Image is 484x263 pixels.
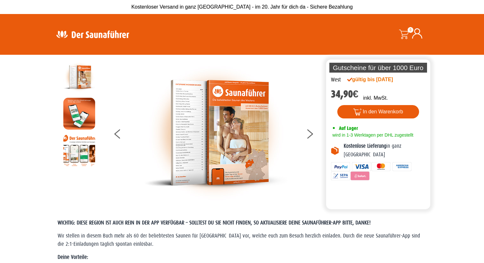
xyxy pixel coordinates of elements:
[344,143,386,149] b: Kostenlose Lieferung
[58,254,88,260] strong: Deine Vorteile:
[63,61,95,93] img: der-saunafuehrer-2025-west
[347,76,407,83] div: gültig bis [DATE]
[131,4,353,10] span: Kostenloser Versand in ganz [GEOGRAPHIC_DATA] - im 20. Jahr für dich da - Sichere Bezahlung
[408,27,413,33] span: 0
[337,105,419,118] button: In den Warenkorb
[344,142,426,159] p: in ganz [GEOGRAPHIC_DATA]
[339,125,358,131] span: Auf Lager
[58,220,371,226] span: WICHTIG: DIESE REGION IST AUCH REIN IN DER APP VERFÜGBAR – SOLLTEST DU SIE NICHT FINDEN, SO AKTUA...
[63,98,95,130] img: MOCKUP-iPhone_regional
[331,88,359,100] bdi: 34,90
[144,61,287,204] img: der-saunafuehrer-2025-west
[363,94,388,102] p: inkl. MwSt.
[331,132,413,138] span: wird in 1-3 Werktagen per DHL zugestellt
[329,63,427,73] p: Gutscheine für über 1000 Euro
[58,233,420,247] span: Wir stellen in diesem Buch mehr als 60 der beliebtesten Saunen für [GEOGRAPHIC_DATA] vor, welche ...
[63,134,95,166] img: Anleitung7tn
[331,76,341,84] div: West
[353,88,359,100] span: €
